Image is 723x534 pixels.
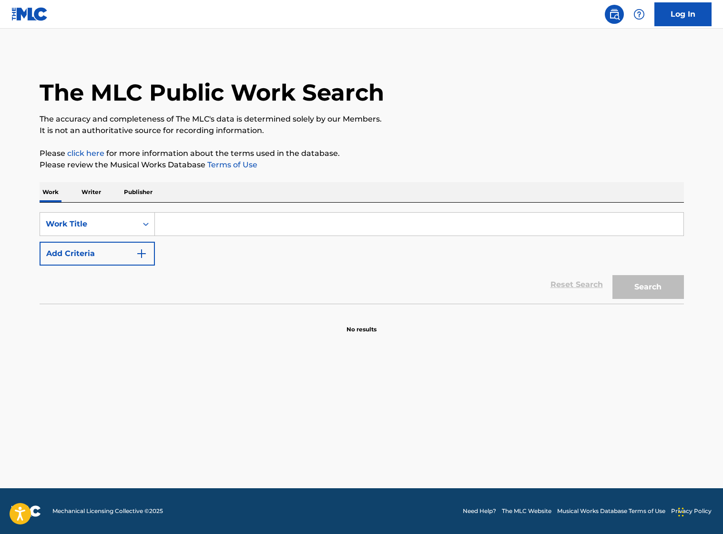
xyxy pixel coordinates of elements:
[52,507,163,515] span: Mechanical Licensing Collective © 2025
[633,9,645,20] img: help
[630,5,649,24] div: Help
[40,159,684,171] p: Please review the Musical Works Database
[121,182,155,202] p: Publisher
[346,314,377,334] p: No results
[40,78,384,107] h1: The MLC Public Work Search
[79,182,104,202] p: Writer
[654,2,712,26] a: Log In
[463,507,496,515] a: Need Help?
[678,498,684,526] div: 드래그
[40,125,684,136] p: It is not an authoritative source for recording information.
[40,242,155,266] button: Add Criteria
[67,149,104,158] a: click here
[40,212,684,304] form: Search Form
[46,218,132,230] div: Work Title
[136,248,147,259] img: 9d2ae6d4665cec9f34b9.svg
[11,505,41,517] img: logo
[40,148,684,159] p: Please for more information about the terms used in the database.
[675,488,723,534] iframe: Chat Widget
[609,9,620,20] img: search
[502,507,551,515] a: The MLC Website
[205,160,257,169] a: Terms of Use
[557,507,665,515] a: Musical Works Database Terms of Use
[605,5,624,24] a: Public Search
[40,182,61,202] p: Work
[675,488,723,534] div: 채팅 위젯
[11,7,48,21] img: MLC Logo
[40,113,684,125] p: The accuracy and completeness of The MLC's data is determined solely by our Members.
[671,507,712,515] a: Privacy Policy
